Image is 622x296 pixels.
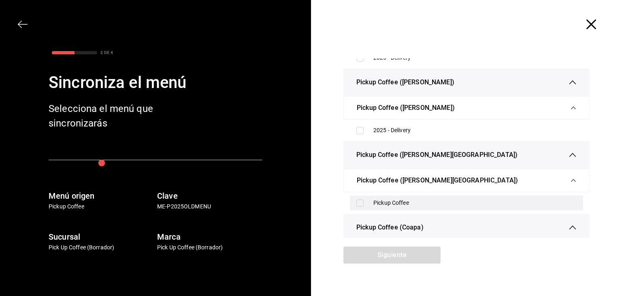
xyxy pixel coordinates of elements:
img: website_grey.svg [13,21,19,28]
h6: Marca [157,230,262,243]
span: Pickup Coffee ([PERSON_NAME]) [356,77,454,87]
img: logo_orange.svg [13,13,19,19]
img: tab_keywords_by_traffic_grey.svg [86,47,93,54]
div: Dominio [43,48,62,53]
h6: Sucursal [49,230,154,243]
span: Pickup Coffee ([PERSON_NAME][GEOGRAPHIC_DATA]) [357,176,518,185]
p: Pick Up Coffee (Borrador) [157,243,262,252]
p: ME-P2025OLDMENU [157,202,262,211]
div: 2025 - Delivery [373,126,577,135]
div: Sincroniza el menú [49,71,262,95]
div: 2 DE 4 [100,49,113,56]
div: Selecciona el menú que sincronizarás [49,101,178,131]
div: Palabras clave [95,48,129,53]
span: Pickup Coffee ([PERSON_NAME][GEOGRAPHIC_DATA]) [356,150,518,160]
span: Pickup Coffee (Coapa) [356,223,424,232]
span: Pickup Coffee ([PERSON_NAME]) [357,103,455,113]
img: tab_domain_overview_orange.svg [34,47,40,54]
p: Pick Up Coffee (Borrador) [49,243,154,252]
h6: Menú origen [49,189,154,202]
div: v 4.0.25 [23,13,40,19]
h6: Clave [157,189,262,202]
div: Dominio: [DOMAIN_NAME] [21,21,91,28]
div: Pickup Coffee [373,199,577,207]
p: Pickup Coffee [49,202,154,211]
